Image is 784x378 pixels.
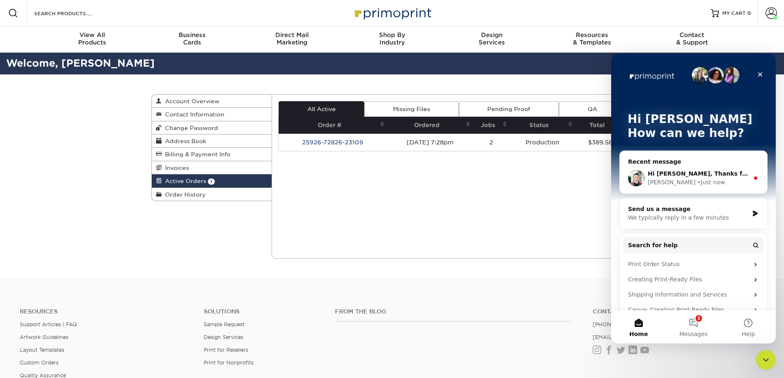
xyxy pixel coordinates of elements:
a: Direct MailMarketing [242,26,342,53]
span: Billing & Payment Info [162,151,230,158]
div: Send us a message [17,151,137,160]
td: Production [509,134,575,151]
iframe: Intercom live chat [611,54,776,343]
a: Shop ByIndustry [342,26,442,53]
a: View AllProducts [42,26,142,53]
a: All Active [279,101,364,117]
a: Billing & Payment Info [152,148,272,161]
div: & Templates [542,31,642,46]
th: Jobs [473,117,509,134]
div: & Support [642,31,742,46]
span: Address Book [162,138,206,144]
div: Send us a messageWe typically reply in a few minutes [8,144,156,175]
a: Sample Request [204,321,244,327]
div: We typically reply in a few minutes [17,160,137,168]
div: Print Order Status [12,203,153,218]
div: Products [42,31,142,46]
a: Order History [152,188,272,201]
div: Canva- Creating Print-Ready Files [17,252,138,260]
button: Help [110,257,165,290]
div: Services [442,31,542,46]
span: 1 [208,179,215,185]
a: DesignServices [442,26,542,53]
td: [DATE] 7:28pm [387,134,473,151]
a: BusinessCards [142,26,242,53]
a: Support Articles | FAQ [20,321,77,327]
th: Status [509,117,575,134]
a: Address Book [152,135,272,148]
span: Active Orders [162,178,206,184]
span: Order History [162,191,206,198]
a: Artwork Guidelines [20,334,68,340]
span: Home [18,277,37,283]
a: Contact Information [152,108,272,121]
div: • Just now [86,124,114,133]
div: [PERSON_NAME] [37,124,84,133]
button: Messages [55,257,109,290]
h4: Solutions [204,308,323,315]
span: Messages [68,277,97,283]
td: 25926-72826-23109 [279,134,387,151]
div: Close [142,13,156,28]
a: Print for Nonprofits [204,359,254,366]
a: Pending Proof [459,101,559,117]
span: Contact [642,31,742,39]
div: Cards [142,31,242,46]
div: Creating Print-Ready Files [12,218,153,233]
div: Print Order Status [17,206,138,215]
h4: From the Blog [335,308,570,315]
a: Account Overview [152,95,272,108]
a: Resources& Templates [542,26,642,53]
div: Marketing [242,31,342,46]
span: Resources [542,31,642,39]
span: Help [130,277,144,283]
a: Contact [593,308,764,315]
img: Primoprint [351,4,433,22]
td: 2 [473,134,509,151]
span: View All [42,31,142,39]
div: Shipping Information and Services [17,237,138,245]
a: Layout Templates [20,347,64,353]
div: Creating Print-Ready Files [17,221,138,230]
th: Ordered [387,117,473,134]
a: Invoices [152,161,272,174]
div: Shipping Information and Services [12,233,153,248]
th: Total [575,117,626,134]
a: Change Password [152,121,272,135]
button: Search for help [12,183,153,199]
span: Design [442,31,542,39]
a: Print for Resellers [204,347,248,353]
a: Contact& Support [642,26,742,53]
input: SEARCH PRODUCTS..... [33,8,114,18]
iframe: Intercom live chat [756,350,776,370]
a: Missing Files [364,101,458,117]
span: Search for help [17,187,67,196]
span: Business [142,31,242,39]
span: Direct Mail [242,31,342,39]
a: Design Services [204,334,243,340]
span: Invoices [162,165,189,171]
a: Active Orders 1 [152,174,272,188]
td: $389.58 [575,134,626,151]
span: Change Password [162,125,218,131]
div: Canva- Creating Print-Ready Files [12,248,153,264]
span: Shop By [342,31,442,39]
span: 0 [747,10,751,16]
h4: Resources [20,308,191,315]
a: QA [559,101,626,117]
span: Account Overview [162,98,219,104]
a: [EMAIL_ADDRESS][DOMAIN_NAME] [593,334,691,340]
span: MY CART [722,10,746,17]
div: Industry [342,31,442,46]
th: Order # [279,117,387,134]
span: Contact Information [162,111,224,118]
